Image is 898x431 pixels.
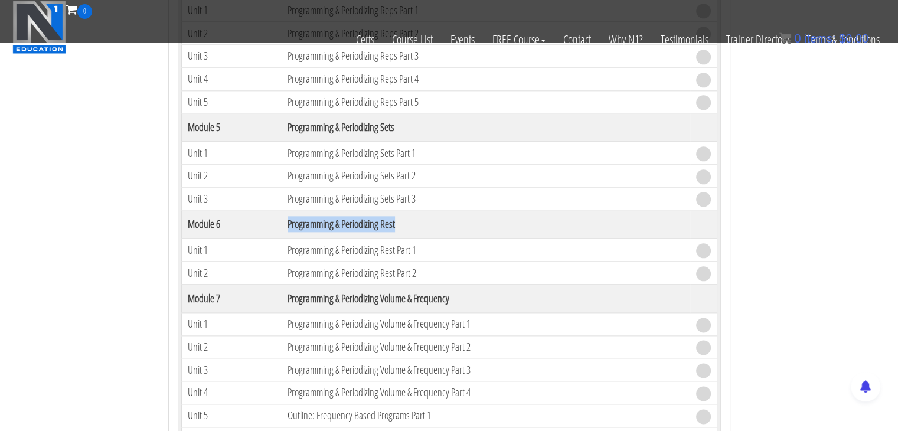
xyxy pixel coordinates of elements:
td: Programming & Periodizing Rest Part 1 [282,239,690,262]
a: Contact [554,19,600,60]
td: Programming & Periodizing Volume & Frequency Part 2 [282,335,690,358]
td: Unit 2 [181,335,282,358]
span: $ [839,32,845,45]
th: Module 7 [181,284,282,312]
td: Programming & Periodizing Reps Part 5 [282,90,690,113]
th: Programming & Periodizing Sets [282,113,690,142]
td: Outline: Frequency Based Programs Part 1 [282,404,690,427]
td: Unit 2 [181,262,282,285]
a: Trainer Directory [717,19,798,60]
td: Unit 1 [181,312,282,335]
td: Unit 3 [181,187,282,210]
td: Unit 5 [181,90,282,113]
span: 0 [794,32,801,45]
th: Module 5 [181,113,282,142]
td: Programming & Periodizing Sets Part 1 [282,142,690,165]
td: Unit 5 [181,404,282,427]
td: Programming & Periodizing Rest Part 2 [282,262,690,285]
td: Programming & Periodizing Sets Part 3 [282,187,690,210]
td: Unit 4 [181,381,282,404]
a: Testimonials [652,19,717,60]
td: Programming & Periodizing Reps Part 4 [282,67,690,90]
span: items: [804,32,835,45]
td: Programming & Periodizing Sets Part 2 [282,164,690,187]
td: Programming & Periodizing Volume & Frequency Part 4 [282,381,690,404]
a: Terms & Conditions [798,19,889,60]
img: n1-education [12,1,66,54]
a: Events [442,19,484,60]
a: 0 items: $0.00 [779,32,868,45]
th: Programming & Periodizing Volume & Frequency [282,284,690,312]
a: Certs [347,19,383,60]
td: Unit 4 [181,67,282,90]
bdi: 0.00 [839,32,868,45]
a: FREE Course [484,19,554,60]
td: Unit 3 [181,358,282,381]
span: 0 [77,4,92,19]
img: icon11.png [779,32,791,44]
a: 0 [66,1,92,17]
td: Unit 1 [181,142,282,165]
th: Module 6 [181,210,282,239]
td: Programming & Periodizing Volume & Frequency Part 1 [282,312,690,335]
td: Unit 1 [181,239,282,262]
a: Why N1? [600,19,652,60]
th: Programming & Periodizing Rest [282,210,690,239]
td: Unit 2 [181,164,282,187]
td: Programming & Periodizing Volume & Frequency Part 3 [282,358,690,381]
a: Course List [383,19,442,60]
